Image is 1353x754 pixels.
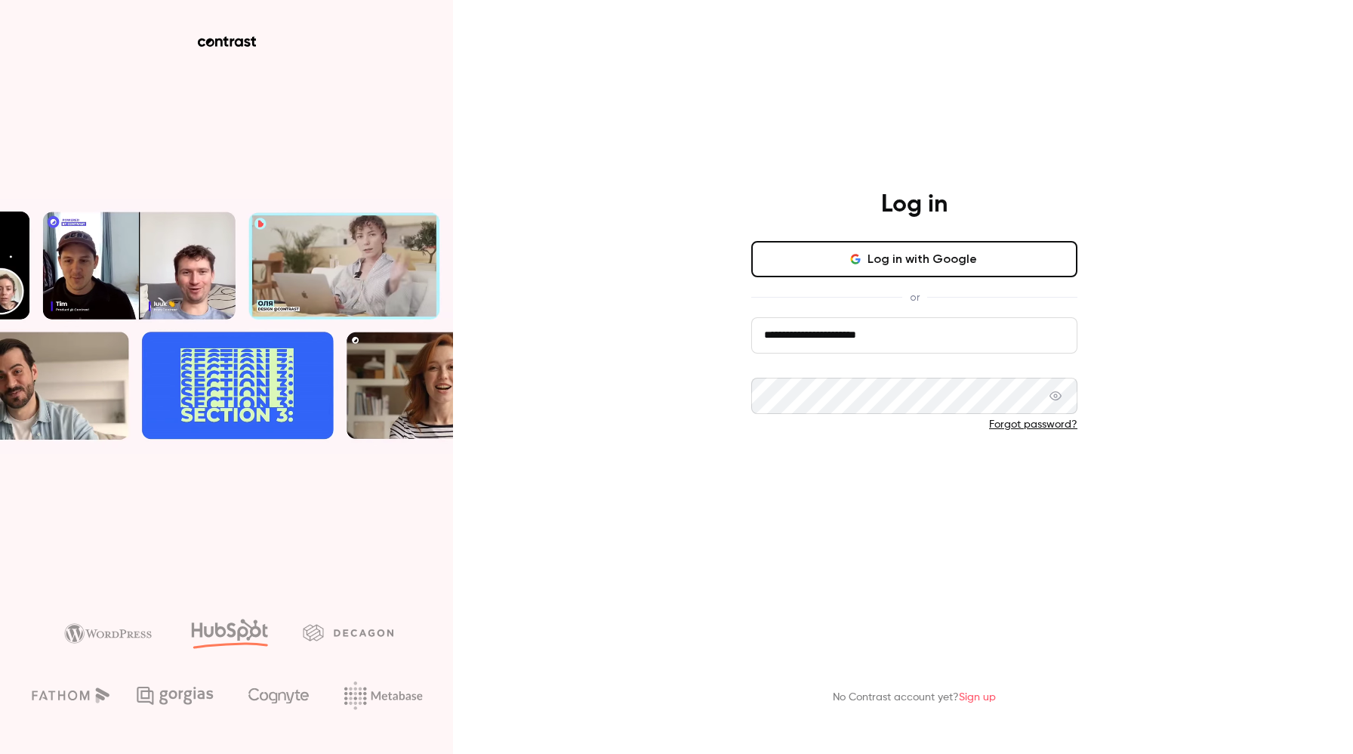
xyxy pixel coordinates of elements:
button: Log in with Google [751,241,1077,277]
span: or [902,289,927,305]
p: No Contrast account yet? [833,690,996,706]
h4: Log in [881,190,948,220]
button: Log in [751,456,1077,493]
a: Forgot password? [989,419,1077,430]
img: decagon [303,624,393,641]
a: Sign up [959,692,996,703]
